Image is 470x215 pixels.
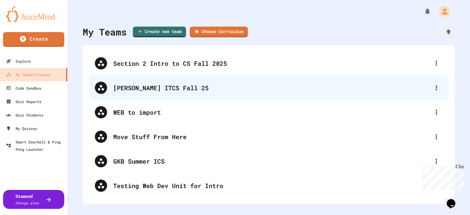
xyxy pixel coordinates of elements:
[6,125,37,132] div: My Quizzes
[6,71,50,78] div: My Teams/Classes
[3,190,64,209] button: DiamondChange plan
[419,164,464,190] iframe: chat widget
[6,111,43,119] div: Quiz Students
[113,157,430,166] div: GKB Summer ICS
[6,138,65,153] div: Smart Doorbell & Ping Pong Launcher
[6,6,61,22] img: logo-orange.svg
[83,25,127,39] div: My Teams
[89,149,449,173] div: GKB Summer ICS
[444,191,464,209] iframe: chat widget
[89,173,449,198] div: Testing Web Dev Unit for Intro
[89,51,449,76] div: Section 2 Intro to CS Fall 2025
[133,27,186,37] a: Create new team
[113,83,430,92] div: [PERSON_NAME] ITCS Fall 25
[6,84,41,92] div: Code Sandbox
[113,108,430,117] div: WEB to import
[412,6,433,17] div: My Notifications
[113,132,430,141] div: Move Stuff From Here
[113,181,442,190] div: Testing Web Dev Unit for Intro
[433,4,452,18] div: My Account
[442,26,455,38] div: How it works
[2,2,42,39] div: Chat with us now!Close
[6,98,41,105] div: Quiz Reports
[3,32,64,47] a: Create
[89,100,449,124] div: WEB to import
[113,59,430,68] div: Section 2 Intro to CS Fall 2025
[190,27,248,37] a: Choose Curriculum
[89,124,449,149] div: Move Stuff From Here
[16,201,39,205] span: Change plan
[16,193,39,206] div: Diamond
[6,57,31,65] div: Explore
[89,76,449,100] div: [PERSON_NAME] ITCS Fall 25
